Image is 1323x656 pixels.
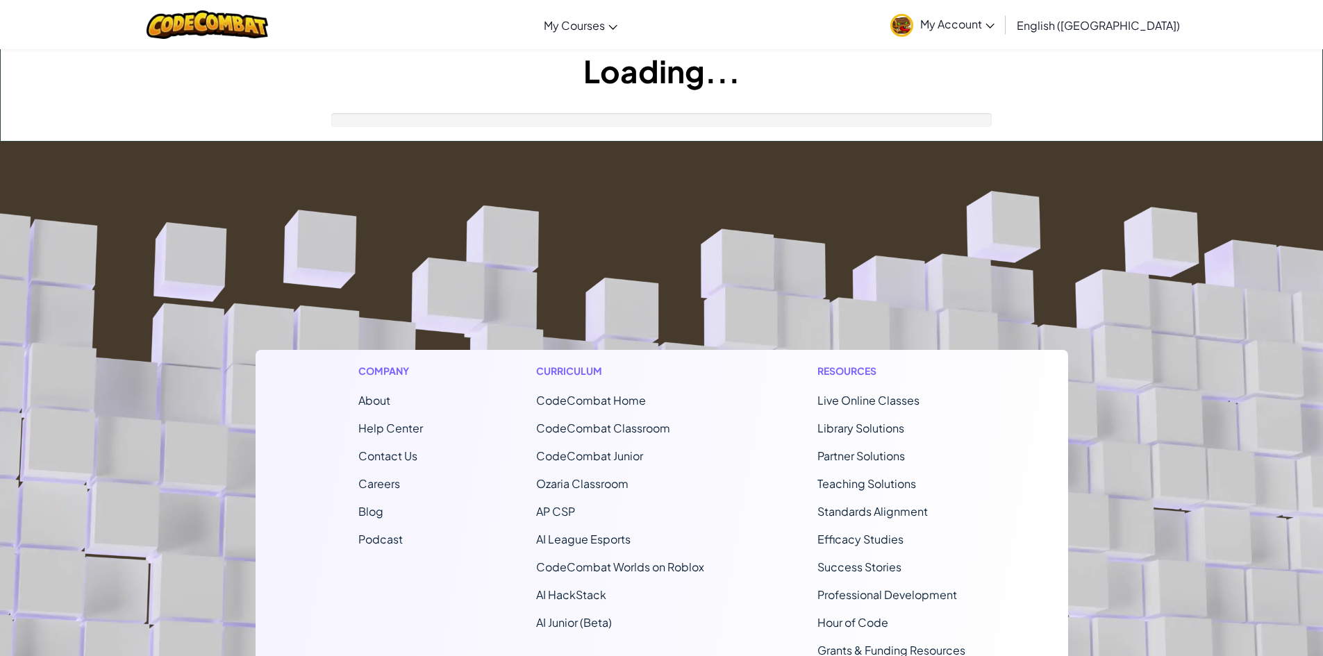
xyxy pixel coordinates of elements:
a: Professional Development [817,587,957,602]
a: About [358,393,390,407]
a: Success Stories [817,560,901,574]
a: CodeCombat Worlds on Roblox [536,560,704,574]
a: Efficacy Studies [817,532,904,546]
a: Live Online Classes [817,393,920,407]
h1: Company [358,364,423,378]
a: Podcast [358,532,403,546]
a: CodeCombat Classroom [536,421,670,435]
span: My Courses [544,18,605,33]
a: AI HackStack [536,587,606,602]
a: Help Center [358,421,423,435]
img: avatar [890,14,913,37]
a: Careers [358,476,400,491]
a: CodeCombat Junior [536,448,643,463]
a: AI League Esports [536,532,631,546]
h1: Resources [817,364,965,378]
a: Library Solutions [817,421,904,435]
a: English ([GEOGRAPHIC_DATA]) [1010,6,1187,44]
a: Hour of Code [817,615,888,630]
a: AI Junior (Beta) [536,615,612,630]
a: Partner Solutions [817,448,905,463]
span: Contact Us [358,448,417,463]
a: Blog [358,504,383,519]
a: Ozaria Classroom [536,476,629,491]
span: CodeCombat Home [536,393,646,407]
span: My Account [920,17,995,31]
a: AP CSP [536,504,575,519]
a: Standards Alignment [817,504,928,519]
span: English ([GEOGRAPHIC_DATA]) [1017,18,1180,33]
h1: Loading... [1,49,1322,92]
a: Teaching Solutions [817,476,916,491]
h1: Curriculum [536,364,704,378]
a: My Courses [537,6,624,44]
a: My Account [883,3,1001,47]
img: CodeCombat logo [147,10,268,39]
